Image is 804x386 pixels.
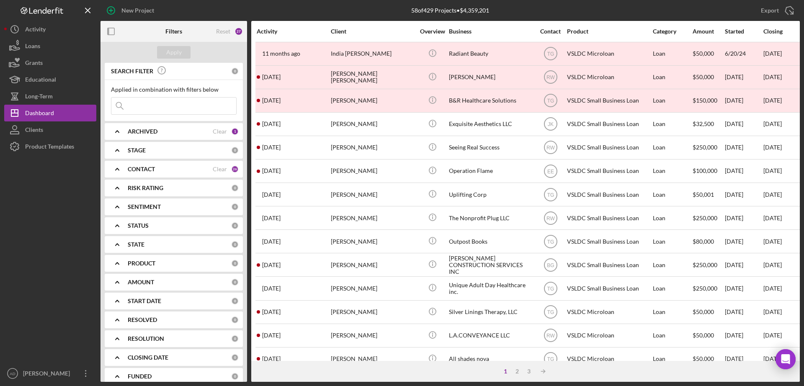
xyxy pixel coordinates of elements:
div: Export [761,2,779,19]
text: TG [547,192,554,198]
b: PRODUCT [128,260,155,267]
b: STATUS [128,222,149,229]
div: [PERSON_NAME] [331,324,415,347]
div: VSLDC Small Business Loan [567,277,651,299]
div: Loan [653,348,692,370]
div: Seeing Real Success [449,136,533,159]
div: Loan [653,301,692,323]
time: 2025-06-10 02:49 [262,332,281,339]
div: [DATE] [725,301,763,323]
time: [DATE] [763,97,782,104]
div: [PERSON_NAME] [331,183,415,206]
div: VSLDC Microloan [567,43,651,65]
div: $100,000 [693,160,724,182]
div: VSLDC Small Business Loan [567,160,651,182]
div: 0 [231,354,239,361]
div: Open Intercom Messenger [776,349,796,369]
div: Activity [257,28,330,35]
div: VSLDC Microloan [567,348,651,370]
div: Product Templates [25,138,74,157]
div: 0 [231,335,239,342]
div: VSLDC Small Business Loan [567,207,651,229]
button: Loans [4,38,96,54]
div: VSLDC Microloan [567,324,651,347]
div: [PERSON_NAME] [331,348,415,370]
div: 0 [231,203,239,211]
b: CONTACT [128,166,155,172]
button: Grants [4,54,96,71]
div: Loan [653,113,692,135]
div: Product [567,28,651,35]
div: Loan [653,136,692,159]
div: VSLDC Small Business Loan [567,230,651,252]
div: [PERSON_NAME] [331,160,415,182]
div: [PERSON_NAME] [331,254,415,276]
div: 0 [231,147,239,154]
div: Loan [653,277,692,299]
div: Clear [213,128,227,135]
b: RESOLUTION [128,335,164,342]
time: [DATE] [763,308,782,315]
div: Exquisite Aesthetics LLC [449,113,533,135]
b: CLOSING DATE [128,354,168,361]
text: TG [547,98,554,104]
b: FUNDED [128,373,152,380]
button: Activity [4,21,96,38]
text: RW [546,145,555,151]
div: Loan [653,66,692,88]
div: $50,000 [693,348,724,370]
div: [DATE] [725,66,763,88]
div: $50,000 [693,324,724,347]
a: Dashboard [4,105,96,121]
div: New Project [121,2,154,19]
div: Loan [653,254,692,276]
div: Loans [25,38,40,57]
time: 2025-04-28 22:32 [262,215,281,221]
div: $250,000 [693,254,724,276]
time: 2025-07-15 20:12 [262,121,281,127]
div: Dashboard [25,105,54,124]
div: VSLDC Microloan [567,66,651,88]
div: 6/20/24 [725,43,763,65]
div: India [PERSON_NAME] [331,43,415,65]
text: TG [547,356,554,362]
div: Operation Flame [449,160,533,182]
time: 2025-07-28 22:35 [262,144,281,151]
div: VSLDC Small Business Loan [567,136,651,159]
time: [DATE] [763,191,782,198]
button: Clients [4,121,96,138]
div: [DATE] [725,277,763,299]
b: RISK RATING [128,185,163,191]
div: VSLDC Microloan [567,301,651,323]
text: AD [10,371,15,376]
time: [DATE] [763,50,782,57]
div: [PERSON_NAME] [331,301,415,323]
div: [DATE] [725,230,763,252]
div: $150,000 [693,90,724,112]
text: JK [547,121,553,127]
b: SENTIMENT [128,203,161,210]
div: [PERSON_NAME] [449,66,533,88]
div: [DATE] [725,136,763,159]
time: 2025-06-30 23:35 [262,191,281,198]
time: 2025-08-11 06:41 [262,309,281,315]
div: 58 of 429 Projects • $4,359,201 [411,7,489,14]
div: $50,000 [693,43,724,65]
div: Loan [653,230,692,252]
div: Loan [653,160,692,182]
div: Clear [213,166,227,172]
text: RW [546,75,555,80]
button: Export [752,2,800,19]
div: [PERSON_NAME] [331,90,415,112]
button: Product Templates [4,138,96,155]
div: [PERSON_NAME] CONSTRUCTION SERVICES INC [449,254,533,276]
b: Filters [165,28,182,35]
div: $250,000 [693,277,724,299]
div: Overview [417,28,448,35]
b: RESOLVED [128,317,157,323]
a: Long-Term [4,88,96,105]
time: 2025-04-29 16:48 [262,238,281,245]
div: B&R Healthcare Solutions [449,90,533,112]
div: [DATE] [725,90,763,112]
